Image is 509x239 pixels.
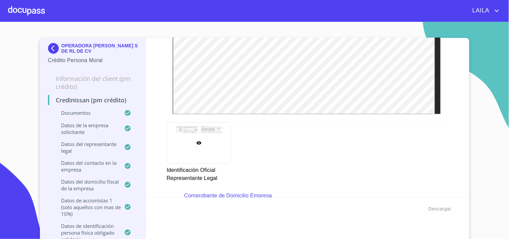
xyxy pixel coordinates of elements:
span: Descargar [428,205,451,213]
div: OPERADORA [PERSON_NAME] S DE RL DE CV [48,43,138,56]
span: LAILA [467,5,493,16]
p: Credinissan (PM crédito) [48,96,138,104]
p: Datos de accionistas 1 (solo aquellos con mas de 10%) [48,197,124,217]
p: Crédito Persona Moral [48,56,138,64]
p: Documentos [48,109,124,116]
button: account of current user [467,5,501,16]
button: Descargar [426,203,454,215]
p: OPERADORA [PERSON_NAME] S DE RL DE CV [61,43,138,54]
p: Datos de la empresa solicitante [48,122,124,135]
p: Datos del domicilio fiscal de la empresa [48,178,124,192]
img: Docupass spot blue [48,43,61,54]
p: Datos del contacto en la empresa [48,159,124,173]
p: Información del Client (PM crédito) [48,75,138,91]
p: Datos del representante legal [48,141,124,154]
p: Comprobante de Domicilio Empresa [184,192,428,200]
p: Identificación Oficial Representante Legal [167,163,231,182]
